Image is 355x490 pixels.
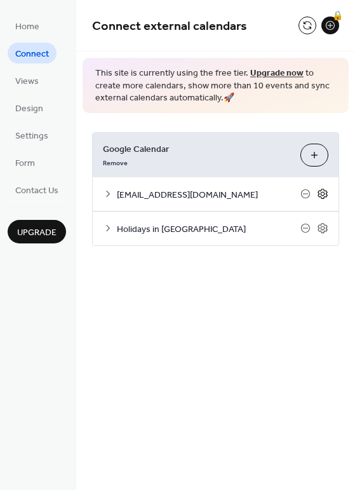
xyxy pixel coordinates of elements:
[92,14,247,39] span: Connect external calendars
[15,20,39,34] span: Home
[8,179,66,200] a: Contact Us
[8,125,56,146] a: Settings
[117,222,300,236] span: Holidays in [GEOGRAPHIC_DATA]
[95,67,336,105] span: This site is currently using the free tier. to create more calendars, show more than 10 events an...
[117,188,300,201] span: [EMAIL_ADDRESS][DOMAIN_NAME]
[15,157,35,170] span: Form
[8,220,66,243] button: Upgrade
[17,226,57,240] span: Upgrade
[8,43,57,64] a: Connect
[15,102,43,116] span: Design
[8,15,47,36] a: Home
[8,70,46,91] a: Views
[8,152,43,173] a: Form
[8,97,51,118] a: Design
[15,48,49,61] span: Connect
[15,184,58,198] span: Contact Us
[103,158,128,167] span: Remove
[250,65,304,82] a: Upgrade now
[15,130,48,143] span: Settings
[103,142,290,156] span: Google Calendar
[15,75,39,88] span: Views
